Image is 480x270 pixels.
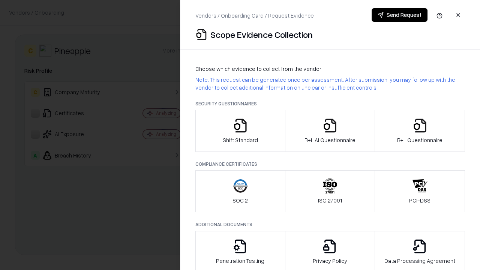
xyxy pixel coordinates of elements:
p: Privacy Policy [313,257,347,265]
button: B+L Questionnaire [375,110,465,152]
p: Note: This request can be generated once per assessment. After submission, you may follow up with... [195,76,465,91]
p: PCI-DSS [409,196,430,204]
p: Security Questionnaires [195,100,465,107]
button: Send Request [372,8,427,22]
p: Vendors / Onboarding Card / Request Evidence [195,12,314,19]
p: ISO 27001 [318,196,342,204]
p: Additional Documents [195,221,465,228]
button: B+L AI Questionnaire [285,110,375,152]
button: SOC 2 [195,170,285,212]
p: Scope Evidence Collection [210,28,313,40]
p: B+L AI Questionnaire [304,136,355,144]
button: ISO 27001 [285,170,375,212]
p: Compliance Certificates [195,161,465,167]
button: Shift Standard [195,110,285,152]
p: Choose which evidence to collect from the vendor: [195,65,465,73]
p: Penetration Testing [216,257,264,265]
p: SOC 2 [232,196,248,204]
p: B+L Questionnaire [397,136,442,144]
p: Data Processing Agreement [384,257,455,265]
p: Shift Standard [223,136,258,144]
button: PCI-DSS [375,170,465,212]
